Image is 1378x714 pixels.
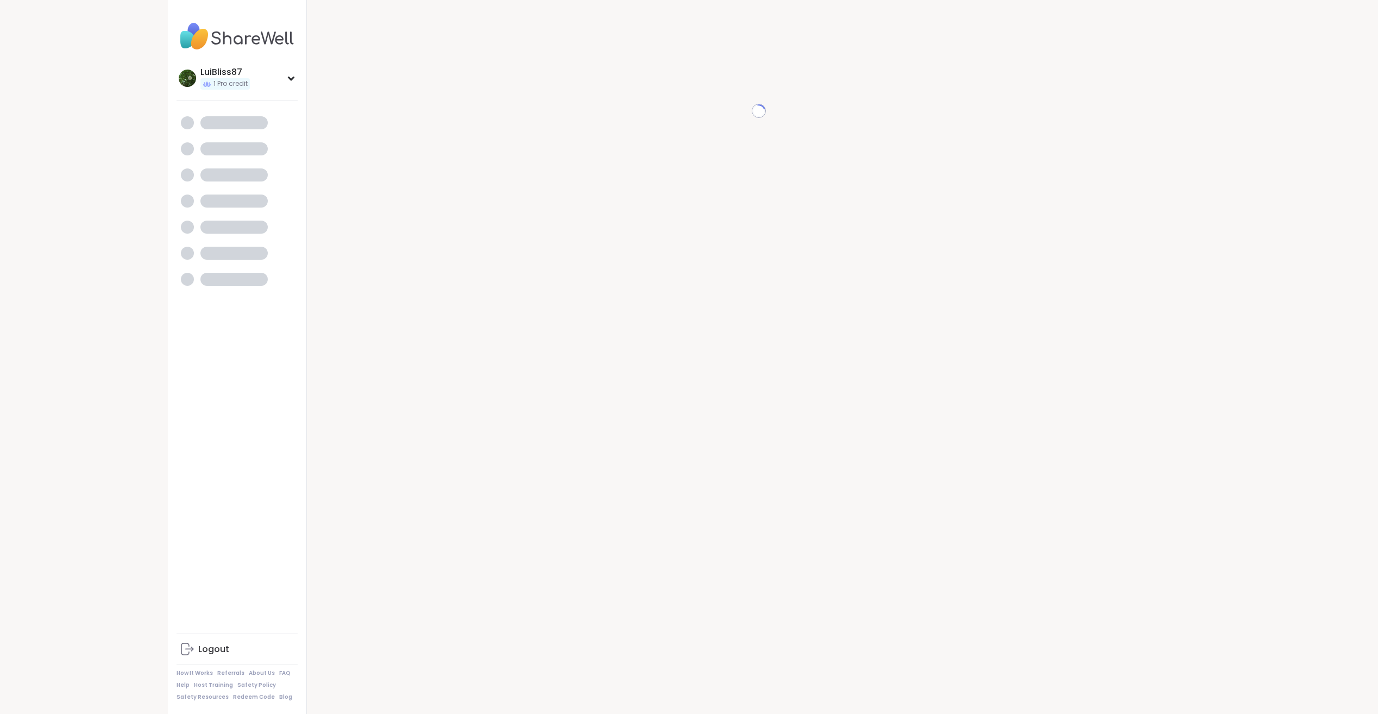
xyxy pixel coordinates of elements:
[249,669,275,677] a: About Us
[217,669,244,677] a: Referrals
[177,669,213,677] a: How It Works
[177,693,229,701] a: Safety Resources
[177,17,298,55] img: ShareWell Nav Logo
[279,693,292,701] a: Blog
[233,693,275,701] a: Redeem Code
[213,79,248,89] span: 1 Pro credit
[279,669,291,677] a: FAQ
[179,70,196,87] img: LuiBliss87
[177,636,298,662] a: Logout
[200,66,250,78] div: LuiBliss87
[198,643,229,655] div: Logout
[194,681,233,689] a: Host Training
[177,681,190,689] a: Help
[237,681,276,689] a: Safety Policy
